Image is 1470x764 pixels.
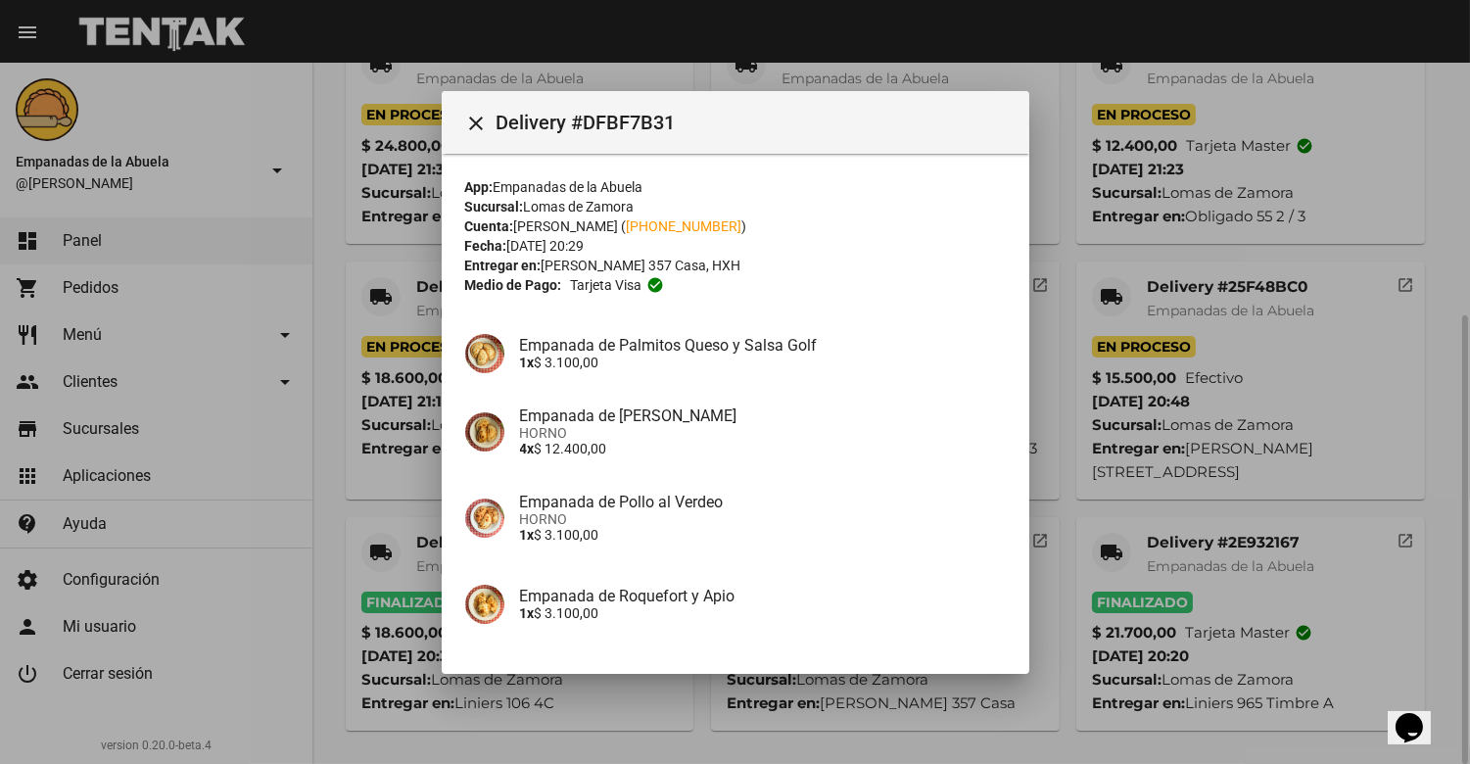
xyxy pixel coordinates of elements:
[520,527,1006,543] p: $ 3.100,00
[520,527,535,543] b: 1x
[520,493,1006,511] h4: Empanada de Pollo al Verdeo
[520,511,1006,527] span: HORNO
[520,441,535,456] b: 4x
[465,238,507,254] strong: Fecha:
[465,216,1006,236] div: [PERSON_NAME] ( )
[520,425,1006,441] span: HORNO
[465,334,504,373] img: 23889947-f116-4e8f-977b-138207bb6e24.jpg
[465,177,1006,197] div: Empanadas de la Abuela
[465,585,504,624] img: d59fadef-f63f-4083-8943-9e902174ec49.jpg
[465,179,494,195] strong: App:
[520,587,1006,605] h4: Empanada de Roquefort y Apio
[1388,686,1450,744] iframe: chat widget
[465,258,542,273] strong: Entregar en:
[520,406,1006,425] h4: Empanada de [PERSON_NAME]
[520,605,535,621] b: 1x
[520,336,1006,355] h4: Empanada de Palmitos Queso y Salsa Golf
[465,197,1006,216] div: Lomas de Zamora
[465,256,1006,275] div: [PERSON_NAME] 357 Casa, HXH
[520,441,1006,456] p: $ 12.400,00
[520,355,1006,370] p: $ 3.100,00
[520,605,1006,621] p: $ 3.100,00
[465,236,1006,256] div: [DATE] 20:29
[646,276,664,294] mat-icon: check_circle
[465,499,504,538] img: b535b57a-eb23-4682-a080-b8c53aa6123f.jpg
[465,199,524,215] strong: Sucursal:
[465,218,514,234] strong: Cuenta:
[627,218,742,234] a: [PHONE_NUMBER]
[465,112,489,135] mat-icon: Cerrar
[465,412,504,452] img: f753fea7-0f09-41b3-9a9e-ddb84fc3b359.jpg
[570,275,641,295] span: Tarjeta visa
[457,103,497,142] button: Cerrar
[497,107,1014,138] span: Delivery #DFBF7B31
[520,355,535,370] b: 1x
[465,275,562,295] strong: Medio de Pago:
